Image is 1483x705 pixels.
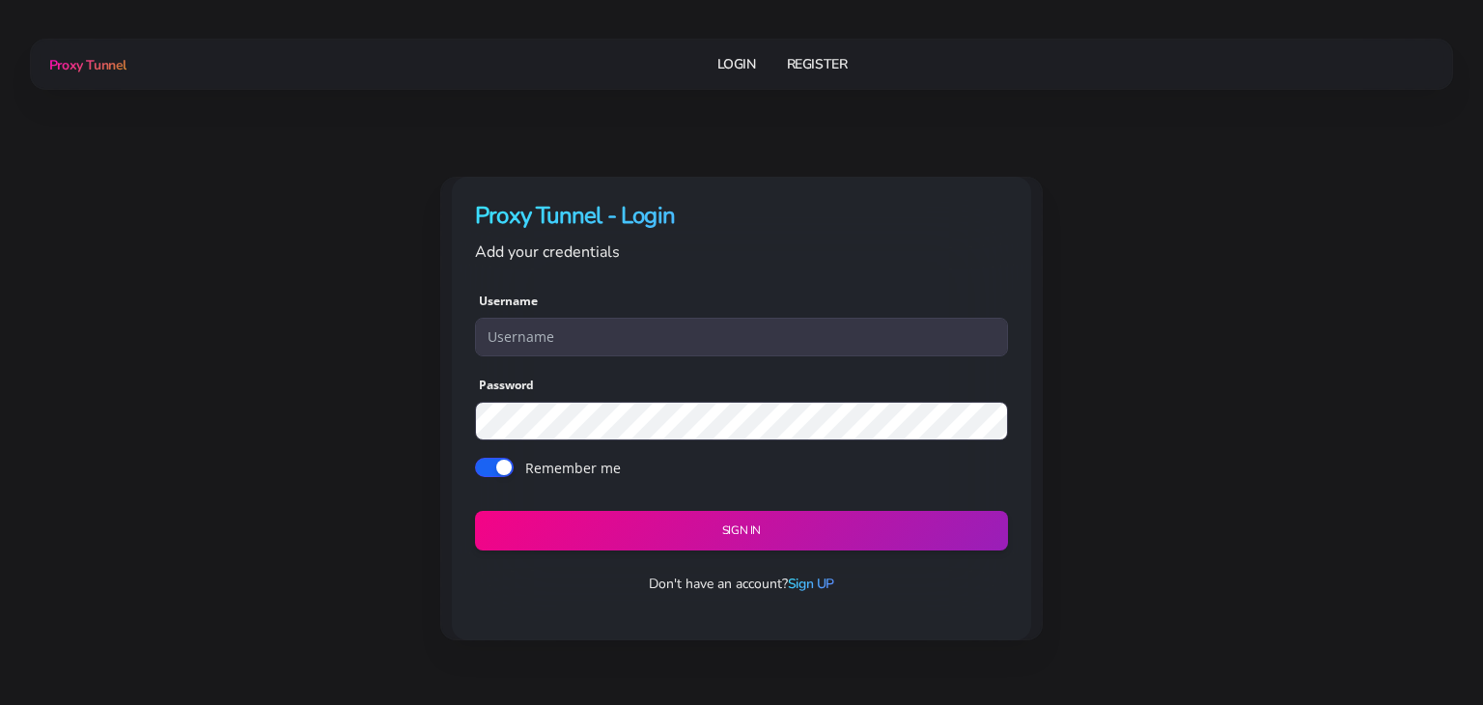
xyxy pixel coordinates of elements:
[525,458,621,478] label: Remember me
[475,200,1008,232] h4: Proxy Tunnel - Login
[717,46,756,82] a: Login
[45,49,126,80] a: Proxy Tunnel
[460,574,1023,594] p: Don't have an account?
[479,377,534,394] label: Password
[1372,594,1459,681] iframe: Webchat Widget
[475,511,1008,550] button: Sign in
[49,56,126,74] span: Proxy Tunnel
[479,293,538,310] label: Username
[788,575,834,593] a: Sign UP
[475,240,1008,265] p: Add your credentials
[787,46,848,82] a: Register
[475,318,1008,356] input: Username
